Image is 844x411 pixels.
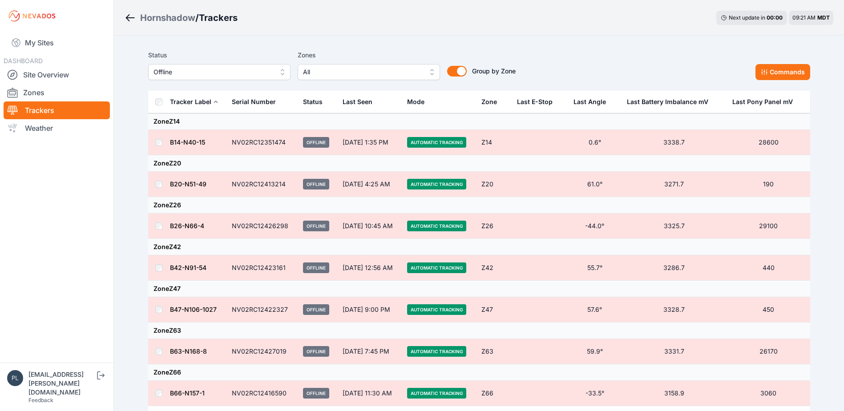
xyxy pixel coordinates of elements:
button: Status [303,91,330,113]
td: 57.6° [568,297,622,322]
span: MDT [817,14,830,21]
td: [DATE] 4:25 AM [337,172,402,197]
div: Last Angle [573,97,606,106]
span: Automatic Tracking [407,388,466,399]
span: Automatic Tracking [407,304,466,315]
span: Offline [303,221,329,231]
td: [DATE] 10:45 AM [337,214,402,239]
a: B63-N168-8 [170,347,207,355]
td: Z14 [476,130,512,155]
td: Zone Z63 [148,322,810,339]
a: My Sites [4,32,110,53]
div: [EMAIL_ADDRESS][PERSON_NAME][DOMAIN_NAME] [28,370,95,397]
td: Z63 [476,339,512,364]
span: 09:21 AM [792,14,816,21]
td: 440 [727,255,810,281]
td: -33.5° [568,381,622,406]
td: Zone Z20 [148,155,810,172]
span: Automatic Tracking [407,262,466,273]
td: 190 [727,172,810,197]
button: Last Pony Panel mV [732,91,800,113]
div: Mode [407,97,424,106]
div: Last E-Stop [517,97,553,106]
span: Offline [303,304,329,315]
button: Last Angle [573,91,613,113]
td: 3286.7 [622,255,727,281]
span: Automatic Tracking [407,346,466,357]
div: Last Battery Imbalance mV [627,97,708,106]
a: B26-N66-4 [170,222,204,230]
div: Last Seen [343,91,396,113]
span: / [195,12,199,24]
td: Zone Z26 [148,197,810,214]
button: All [298,64,440,80]
td: Z47 [476,297,512,322]
td: NV02RC12413214 [226,172,298,197]
td: [DATE] 7:45 PM [337,339,402,364]
span: Offline [303,179,329,189]
label: Status [148,50,291,60]
td: Z42 [476,255,512,281]
td: NV02RC12423161 [226,255,298,281]
td: 3331.7 [622,339,727,364]
td: NV02RC12351474 [226,130,298,155]
button: Zone [481,91,504,113]
td: 26170 [727,339,810,364]
td: Zone Z42 [148,239,810,255]
button: Last Battery Imbalance mV [627,91,715,113]
a: B20-N51-49 [170,180,206,188]
td: [DATE] 1:35 PM [337,130,402,155]
a: Feedback [28,397,53,403]
td: NV02RC12427019 [226,339,298,364]
img: plsmith@sundt.com [7,370,23,386]
a: Hornshadow [140,12,195,24]
td: [DATE] 11:30 AM [337,381,402,406]
td: 61.0° [568,172,622,197]
span: Offline [303,262,329,273]
h3: Trackers [199,12,238,24]
span: All [303,67,422,77]
span: Offline [303,137,329,148]
span: Automatic Tracking [407,137,466,148]
a: B66-N157-1 [170,389,205,397]
td: 450 [727,297,810,322]
div: Status [303,97,323,106]
span: Offline [153,67,273,77]
td: Z20 [476,172,512,197]
label: Zones [298,50,440,60]
a: B42-N91-54 [170,264,206,271]
button: Last E-Stop [517,91,560,113]
td: 0.6° [568,130,622,155]
td: Zone Z14 [148,113,810,130]
nav: Breadcrumb [125,6,238,29]
td: 3158.9 [622,381,727,406]
a: Weather [4,119,110,137]
span: Offline [303,346,329,357]
td: Zone Z47 [148,281,810,297]
td: 29100 [727,214,810,239]
span: Next update in [729,14,765,21]
td: 59.9° [568,339,622,364]
td: NV02RC12416590 [226,381,298,406]
button: Mode [407,91,432,113]
a: Site Overview [4,66,110,84]
div: Serial Number [232,97,276,106]
td: 3338.7 [622,130,727,155]
a: Zones [4,84,110,101]
span: Offline [303,388,329,399]
button: Offline [148,64,291,80]
div: Zone [481,97,497,106]
div: Last Pony Panel mV [732,97,793,106]
button: Serial Number [232,91,283,113]
div: Tracker Label [170,97,211,106]
td: NV02RC12422327 [226,297,298,322]
td: 3325.7 [622,214,727,239]
td: 3271.7 [622,172,727,197]
td: 28600 [727,130,810,155]
a: B14-N40-15 [170,138,205,146]
td: -44.0° [568,214,622,239]
td: Z66 [476,381,512,406]
td: [DATE] 12:56 AM [337,255,402,281]
img: Nevados [7,9,57,23]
